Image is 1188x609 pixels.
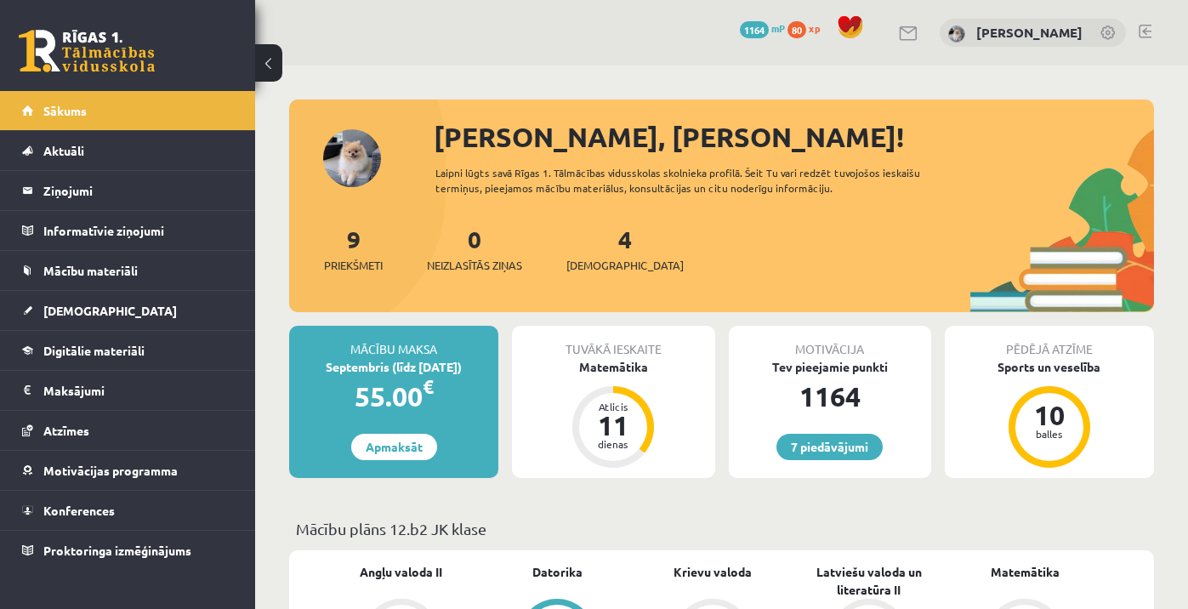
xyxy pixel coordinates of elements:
a: 1164 mP [740,21,785,35]
span: Motivācijas programma [43,463,178,478]
div: Mācību maksa [289,326,498,358]
a: Mācību materiāli [22,251,234,290]
span: 1164 [740,21,769,38]
span: Aktuāli [43,143,84,158]
div: Sports un veselība [945,358,1154,376]
a: Latviešu valoda un literatūra II [791,563,946,599]
a: Datorika [532,563,583,581]
a: Motivācijas programma [22,451,234,490]
div: balles [1024,429,1075,439]
span: Proktoringa izmēģinājums [43,543,191,558]
p: Mācību plāns 12.b2 JK klase [296,517,1147,540]
span: Mācību materiāli [43,263,138,278]
div: Tev pieejamie punkti [729,358,931,376]
a: [DEMOGRAPHIC_DATA] [22,291,234,330]
a: Apmaksāt [351,434,437,460]
span: mP [771,21,785,35]
a: Aktuāli [22,131,234,170]
span: Priekšmeti [324,257,383,274]
span: € [423,374,434,399]
div: 10 [1024,401,1075,429]
a: Konferences [22,491,234,530]
legend: Ziņojumi [43,171,234,210]
div: 1164 [729,376,931,417]
a: Maksājumi [22,371,234,410]
a: [PERSON_NAME] [976,24,1083,41]
div: dienas [588,439,639,449]
a: Rīgas 1. Tālmācības vidusskola [19,30,155,72]
a: Digitālie materiāli [22,331,234,370]
div: Atlicis [588,401,639,412]
a: Sports un veselība 10 balles [945,358,1154,470]
span: 80 [787,21,806,38]
a: 80 xp [787,21,828,35]
span: xp [809,21,820,35]
span: Konferences [43,503,115,518]
a: 9Priekšmeti [324,224,383,274]
a: Informatīvie ziņojumi [22,211,234,250]
div: Motivācija [729,326,931,358]
a: Angļu valoda II [360,563,442,581]
a: 0Neizlasītās ziņas [427,224,522,274]
legend: Informatīvie ziņojumi [43,211,234,250]
div: [PERSON_NAME], [PERSON_NAME]! [434,117,1154,157]
div: Pēdējā atzīme [945,326,1154,358]
div: Matemātika [512,358,714,376]
span: Atzīmes [43,423,89,438]
a: Matemātika [991,563,1060,581]
a: Ziņojumi [22,171,234,210]
span: Neizlasītās ziņas [427,257,522,274]
span: [DEMOGRAPHIC_DATA] [566,257,684,274]
span: Digitālie materiāli [43,343,145,358]
div: Septembris (līdz [DATE]) [289,358,498,376]
div: Tuvākā ieskaite [512,326,714,358]
div: 55.00 [289,376,498,417]
span: [DEMOGRAPHIC_DATA] [43,303,177,318]
a: Sākums [22,91,234,130]
div: Laipni lūgts savā Rīgas 1. Tālmācības vidusskolas skolnieka profilā. Šeit Tu vari redzēt tuvojošo... [435,165,954,196]
legend: Maksājumi [43,371,234,410]
a: Matemātika Atlicis 11 dienas [512,358,714,470]
a: Proktoringa izmēģinājums [22,531,234,570]
a: 4[DEMOGRAPHIC_DATA] [566,224,684,274]
span: Sākums [43,103,87,118]
a: 7 piedāvājumi [776,434,883,460]
div: 11 [588,412,639,439]
a: Krievu valoda [674,563,752,581]
img: Emīlija Kajaka [948,26,965,43]
a: Atzīmes [22,411,234,450]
